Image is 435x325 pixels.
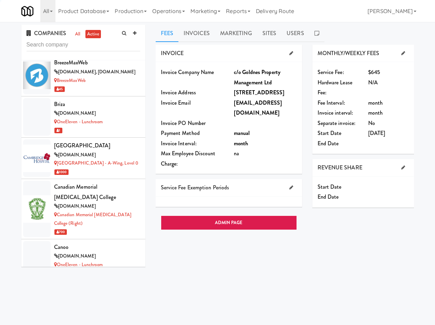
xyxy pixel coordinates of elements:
[54,261,103,268] a: OneEleven - Lunchroom
[54,109,140,118] div: [DOMAIN_NAME]
[318,119,356,127] span: Separate invoice:
[161,68,214,76] span: Invoice Company Name
[161,184,229,191] span: Service Fee Exemption Periods
[318,129,342,137] span: Start Date
[54,252,140,261] div: [DOMAIN_NAME]
[368,109,383,117] span: month
[368,118,409,128] div: No
[54,242,140,252] div: Canoo
[21,5,33,17] img: Micromart
[156,25,178,42] a: Fees
[161,216,297,230] a: ADMIN PAGE
[161,49,184,57] span: INVOICE
[54,211,131,227] a: Canadian Memorial [MEDICAL_DATA] College (Right)
[318,164,362,171] span: REVENUE SHARE
[21,239,145,281] li: Canoo[DOMAIN_NAME]OneEleven - Lunchroom 1
[234,88,285,96] b: [STREET_ADDRESS]
[54,151,140,159] div: [DOMAIN_NAME]
[27,29,66,37] span: COMPANIES
[318,49,380,57] span: MONTHLY/WEEKLY FEES
[318,99,345,107] span: Fee Interval:
[368,78,378,86] span: N/A
[234,99,282,117] b: [EMAIL_ADDRESS][DOMAIN_NAME]
[318,109,353,117] span: Invoice interval:
[178,25,215,42] a: Invoices
[234,148,297,159] div: na
[281,25,309,42] a: Users
[21,55,145,96] li: BreezeMaxWeb[DOMAIN_NAME], [DOMAIN_NAME]BreezeMaxWeb 45
[54,182,140,202] div: Canadian Memorial [MEDICAL_DATA] College
[54,229,67,235] span: 700
[318,193,339,201] span: End Date
[73,30,82,39] a: all
[318,139,339,147] span: End Date
[85,30,101,39] a: active
[318,68,344,76] span: Service Fee:
[234,139,248,147] b: month
[21,138,145,179] li: [GEOGRAPHIC_DATA][DOMAIN_NAME][GEOGRAPHIC_DATA] - A-Wing, Level 0 1000
[257,25,282,42] a: Sites
[54,77,86,84] a: BreezeMaxWeb
[54,202,140,211] div: [DOMAIN_NAME]
[54,86,65,92] span: 45
[368,68,380,76] span: $645
[318,78,352,97] span: Hardware Lease Fee:
[318,183,342,191] span: Start Date
[161,88,196,96] span: Invoice Address
[27,39,140,51] input: Search company
[54,160,138,166] a: [GEOGRAPHIC_DATA] - A-Wing, Level 0
[54,128,62,133] span: 1
[368,99,383,107] span: month
[161,129,200,137] span: Payment Method
[54,118,103,125] a: OneEleven - Lunchroom
[54,169,69,175] span: 1000
[234,129,250,137] b: manual
[21,96,145,138] li: Briza[DOMAIN_NAME]OneEleven - Lunchroom 1
[21,179,145,239] li: Canadian Memorial [MEDICAL_DATA] College[DOMAIN_NAME]Canadian Memorial [MEDICAL_DATA] College (Ri...
[161,149,216,168] span: Max Employee Discount Charge:
[161,139,197,147] span: Invoice Interval:
[368,129,385,137] span: [DATE]
[161,99,191,107] span: Invoice Email
[54,99,140,109] div: Briza
[54,68,140,76] div: [DOMAIN_NAME], [DOMAIN_NAME]
[234,68,280,86] b: c/o Goldnes Property Management Ltd
[54,140,140,151] div: [GEOGRAPHIC_DATA]
[161,119,206,127] span: Invoice PO Number
[54,57,140,68] div: BreezeMaxWeb
[215,25,257,42] a: Marketing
